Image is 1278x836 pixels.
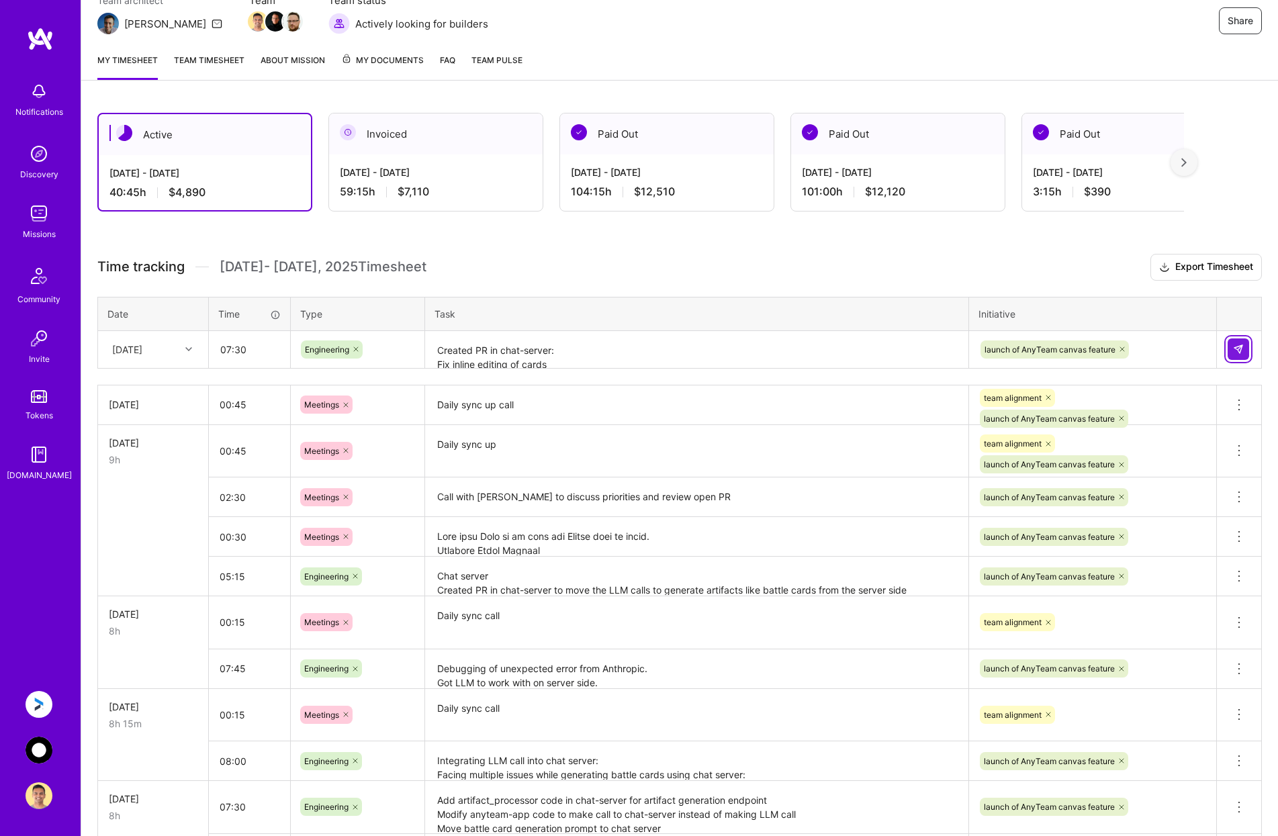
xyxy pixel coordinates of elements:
[209,519,290,555] input: HH:MM
[109,624,197,638] div: 8h
[426,518,967,555] textarea: Lore ipsu Dolo si am cons adi Elitse doei te incid. Utlabore Etdol Magnaal Enimadmi veni quisnost...
[26,200,52,227] img: teamwork
[634,185,675,199] span: $12,510
[978,307,1207,321] div: Initiative
[984,710,1042,720] span: team alignment
[169,185,206,199] span: $4,890
[984,617,1042,627] span: team alignment
[20,167,58,181] div: Discovery
[15,105,63,119] div: Notifications
[1181,158,1187,167] img: right
[22,691,56,718] a: Anguleris: BIMsmart AI MVP
[29,352,50,366] div: Invite
[209,433,290,469] input: HH:MM
[984,532,1115,542] span: launch of AnyTeam canvas feature
[109,808,197,823] div: 8h
[471,53,522,80] a: Team Pulse
[341,53,424,80] a: My Documents
[1159,261,1170,275] i: icon Download
[27,27,54,51] img: logo
[328,13,350,34] img: Actively looking for builders
[22,782,56,809] a: User Avatar
[23,260,55,292] img: Community
[304,400,339,410] span: Meetings
[26,78,52,105] img: bell
[116,125,132,141] img: Active
[355,17,488,31] span: Actively looking for builders
[304,802,349,812] span: Engineering
[426,598,967,648] textarea: Daily sync call
[265,11,285,32] img: Team Member Avatar
[1150,254,1262,281] button: Export Timesheet
[283,11,303,32] img: Team Member Avatar
[426,782,967,833] textarea: Add artifact_processor code in chat-server for artifact generation endpoint Modify anyteam-app co...
[23,227,56,241] div: Missions
[426,558,967,595] textarea: Chat server Created PR in chat-server to move the LLM calls to generate artifacts like battle car...
[984,756,1115,766] span: launch of AnyTeam canvas feature
[109,185,300,199] div: 40:45 h
[174,53,244,80] a: Team timesheet
[99,114,311,155] div: Active
[426,332,967,368] textarea: Created PR in chat-server: Fix inline editing of cards Create versions on card edit Fix an issue ...
[98,297,209,330] th: Date
[984,459,1115,469] span: launch of AnyTeam canvas feature
[984,414,1115,424] span: launch of AnyTeam canvas feature
[329,113,543,154] div: Invoiced
[571,165,763,179] div: [DATE] - [DATE]
[304,756,349,766] span: Engineering
[571,185,763,199] div: 104:15 h
[26,441,52,468] img: guide book
[22,737,56,763] a: AnyTeam: Team for AI-Powered Sales Platform
[210,332,289,367] input: HH:MM
[791,113,1005,154] div: Paid Out
[212,18,222,29] i: icon Mail
[97,53,158,80] a: My timesheet
[560,113,774,154] div: Paid Out
[249,10,267,33] a: Team Member Avatar
[426,690,967,741] textarea: Daily sync call
[209,789,290,825] input: HH:MM
[26,408,53,422] div: Tokens
[440,53,455,80] a: FAQ
[984,393,1042,403] span: team alignment
[109,716,197,731] div: 8h 15m
[340,165,532,179] div: [DATE] - [DATE]
[802,124,818,140] img: Paid Out
[471,55,522,65] span: Team Pulse
[209,743,290,779] input: HH:MM
[304,532,339,542] span: Meetings
[209,604,290,640] input: HH:MM
[1084,185,1111,199] span: $390
[218,307,281,321] div: Time
[209,559,290,594] input: HH:MM
[291,297,425,330] th: Type
[426,479,967,516] textarea: Call with [PERSON_NAME] to discuss priorities and review open PR
[7,468,72,482] div: [DOMAIN_NAME]
[985,344,1115,355] span: launch of AnyTeam canvas feature
[109,700,197,714] div: [DATE]
[426,651,967,688] textarea: Debugging of unexpected error from Anthropic. Got LLM to work with on server side. Fixed timeout ...
[1022,113,1236,154] div: Paid Out
[220,259,426,275] span: [DATE] - [DATE] , 2025 Timesheet
[984,663,1115,674] span: launch of AnyTeam canvas feature
[802,165,994,179] div: [DATE] - [DATE]
[1219,7,1262,34] button: Share
[109,166,300,180] div: [DATE] - [DATE]
[109,792,197,806] div: [DATE]
[97,259,185,275] span: Time tracking
[304,492,339,502] span: Meetings
[984,571,1115,582] span: launch of AnyTeam canvas feature
[1228,14,1253,28] span: Share
[97,13,119,34] img: Team Architect
[426,743,967,780] textarea: Integrating LLM call into chat server: Facing multiple issues while generating battle cards using...
[209,387,290,422] input: HH:MM
[17,292,60,306] div: Community
[209,697,290,733] input: HH:MM
[304,710,339,720] span: Meetings
[185,346,192,353] i: icon Chevron
[426,426,967,477] textarea: Daily sync up
[1228,338,1250,360] div: null
[209,479,290,515] input: HH:MM
[1033,124,1049,140] img: Paid Out
[267,10,284,33] a: Team Member Avatar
